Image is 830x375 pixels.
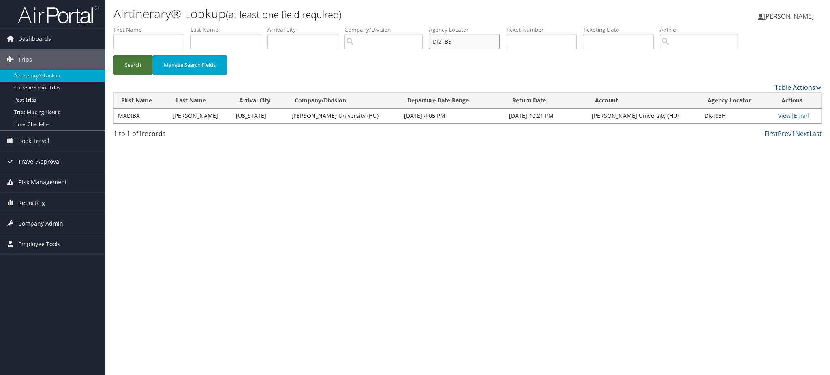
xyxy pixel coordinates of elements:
th: Agency Locator: activate to sort column ascending [700,93,774,109]
td: [PERSON_NAME] University (HU) [287,109,400,123]
label: Company/Division [344,26,429,34]
a: Last [809,129,822,138]
label: Ticket Number [506,26,583,34]
a: Prev [778,129,791,138]
td: [US_STATE] [232,109,287,123]
td: | [774,109,821,123]
span: Dashboards [18,29,51,49]
th: Actions [774,93,821,109]
button: Manage Search Fields [152,55,227,75]
span: Risk Management [18,172,67,192]
span: Travel Approval [18,151,61,172]
span: Company Admin [18,213,63,234]
span: 1 [138,129,142,138]
th: First Name: activate to sort column ascending [114,93,169,109]
td: [PERSON_NAME] University (HU) [588,109,700,123]
a: [PERSON_NAME] [758,4,822,28]
h1: Airtinerary® Lookup [113,5,586,22]
th: Company/Division [287,93,400,109]
span: Reporting [18,193,45,213]
th: Departure Date Range: activate to sort column ascending [400,93,505,109]
td: DK483H [700,109,774,123]
a: 1 [791,129,795,138]
a: Table Actions [774,83,822,92]
label: Agency Locator [429,26,506,34]
label: Arrival City [267,26,344,34]
span: Trips [18,49,32,70]
span: Book Travel [18,131,49,151]
label: Last Name [190,26,267,34]
th: Account: activate to sort column ascending [588,93,700,109]
span: Employee Tools [18,234,60,254]
td: [DATE] 10:21 PM [505,109,588,123]
td: [DATE] 4:05 PM [400,109,505,123]
th: Last Name: activate to sort column ascending [169,93,232,109]
span: [PERSON_NAME] [764,12,814,21]
img: airportal-logo.png [18,5,99,24]
label: First Name [113,26,190,34]
td: [PERSON_NAME] [169,109,232,123]
a: First [764,129,778,138]
div: 1 to 1 of records [113,129,282,143]
th: Return Date: activate to sort column ascending [505,93,588,109]
label: Ticketing Date [583,26,660,34]
small: (at least one field required) [226,8,342,21]
a: View [778,112,791,119]
a: Next [795,129,809,138]
label: Airline [660,26,744,34]
button: Search [113,55,152,75]
td: MADIBA [114,109,169,123]
a: Email [794,112,809,119]
th: Arrival City: activate to sort column ascending [232,93,287,109]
